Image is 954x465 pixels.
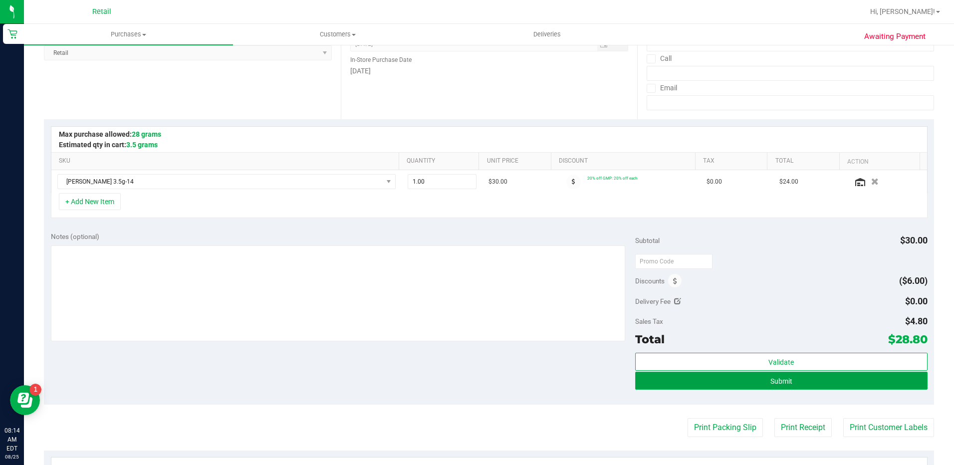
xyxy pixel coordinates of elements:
[635,272,665,290] span: Discounts
[24,24,233,45] a: Purchases
[768,358,794,366] span: Validate
[59,157,395,165] a: SKU
[774,418,832,437] button: Print Receipt
[770,377,792,385] span: Submit
[905,296,928,306] span: $0.00
[688,418,763,437] button: Print Packing Slip
[520,30,574,39] span: Deliveries
[843,418,934,437] button: Print Customer Labels
[234,30,442,39] span: Customers
[4,453,19,461] p: 08/25
[839,153,920,171] th: Action
[674,298,681,305] i: Edit Delivery Fee
[587,176,637,181] span: 20% off GMP: 20% off each
[635,372,928,390] button: Submit
[635,236,660,244] span: Subtotal
[58,175,383,189] span: [PERSON_NAME] 3.5g-14
[443,24,652,45] a: Deliveries
[24,30,233,39] span: Purchases
[59,130,161,138] span: Max purchase allowed:
[132,130,161,138] span: 28 grams
[57,174,396,189] span: NO DATA FOUND
[559,157,691,165] a: Discount
[779,177,798,187] span: $24.00
[59,141,158,149] span: Estimated qty in cart:
[59,193,121,210] button: + Add New Item
[775,157,836,165] a: Total
[888,332,928,346] span: $28.80
[647,66,934,81] input: Format: (999) 999-9999
[899,275,928,286] span: ($6.00)
[10,385,40,415] iframe: Resource center
[350,55,412,64] label: In-Store Purchase Date
[126,141,158,149] span: 3.5 grams
[487,157,547,165] a: Unit Price
[408,175,476,189] input: 1.00
[51,232,99,240] span: Notes (optional)
[635,297,671,305] span: Delivery Fee
[635,317,663,325] span: Sales Tax
[900,235,928,245] span: $30.00
[350,66,629,76] div: [DATE]
[635,353,928,371] button: Validate
[635,254,713,269] input: Promo Code
[703,157,763,165] a: Tax
[4,426,19,453] p: 08:14 AM EDT
[864,31,926,42] span: Awaiting Payment
[92,7,111,16] span: Retail
[488,177,507,187] span: $30.00
[647,51,672,66] label: Call
[905,316,928,326] span: $4.80
[7,29,17,39] inline-svg: Retail
[647,81,677,95] label: Email
[870,7,935,15] span: Hi, [PERSON_NAME]!
[707,177,722,187] span: $0.00
[29,384,41,396] iframe: Resource center unread badge
[407,157,475,165] a: Quantity
[233,24,442,45] a: Customers
[635,332,665,346] span: Total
